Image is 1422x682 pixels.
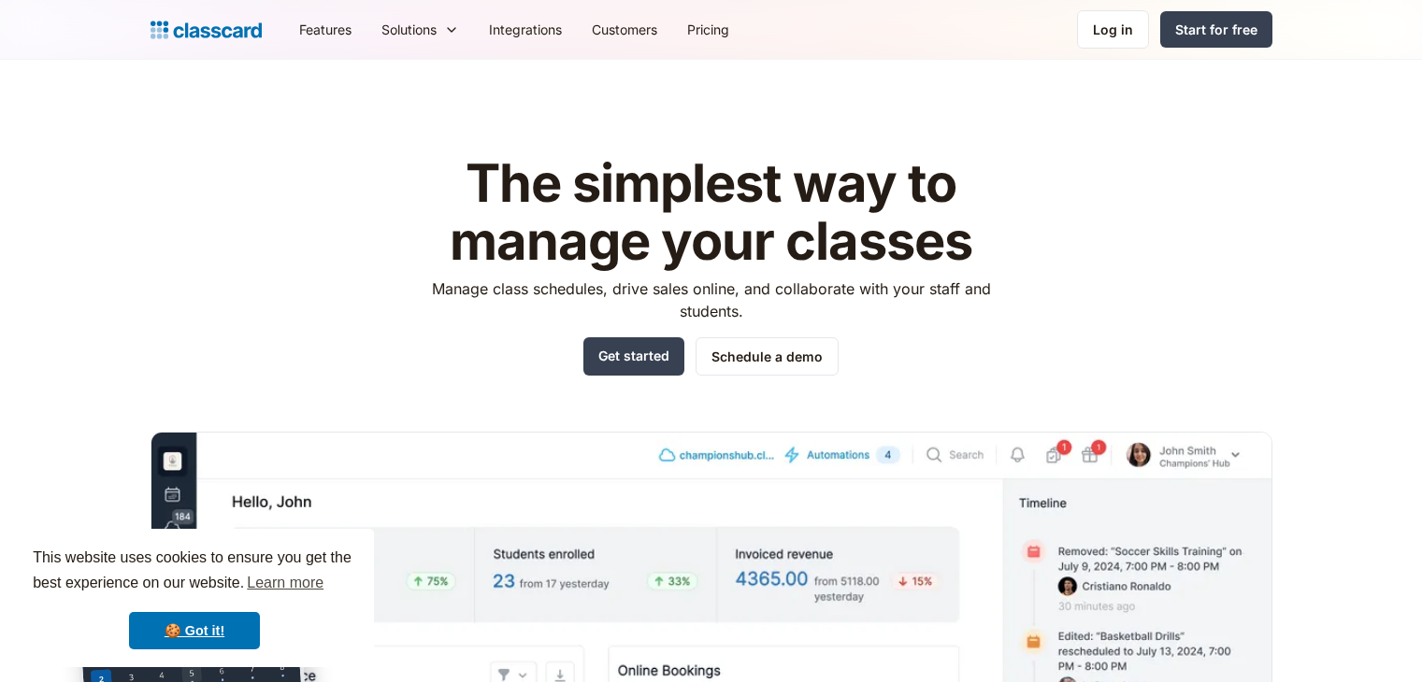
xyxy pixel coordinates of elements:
a: Logo [151,17,262,43]
a: Log in [1077,10,1149,49]
a: dismiss cookie message [129,612,260,649]
a: Schedule a demo [696,337,839,376]
a: Integrations [474,8,577,50]
div: cookieconsent [15,529,374,667]
h1: The simplest way to manage your classes [414,155,1008,270]
div: Start for free [1175,20,1257,39]
a: Start for free [1160,11,1272,48]
p: Manage class schedules, drive sales online, and collaborate with your staff and students. [414,277,1008,322]
a: Features [284,8,366,50]
div: Log in [1093,20,1133,39]
a: learn more about cookies [244,569,326,597]
a: Pricing [672,8,744,50]
a: Customers [577,8,672,50]
div: Solutions [366,8,474,50]
a: Get started [583,337,684,376]
span: This website uses cookies to ensure you get the best experience on our website. [33,547,356,597]
div: Solutions [381,20,437,39]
